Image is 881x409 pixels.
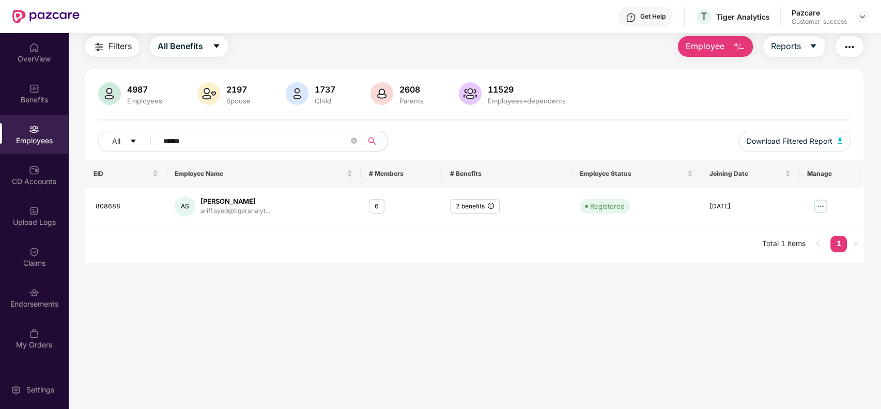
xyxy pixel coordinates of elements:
img: svg+xml;base64,PHN2ZyBpZD0iSGVscC0zMngzMiIgeG1sbnM9Imh0dHA6Ly93d3cudzMub3JnLzIwMDAvc3ZnIiB3aWR0aD... [626,12,636,23]
span: search [362,137,382,145]
div: Employees [125,97,164,105]
img: svg+xml;base64,PHN2ZyB4bWxucz0iaHR0cDovL3d3dy53My5vcmcvMjAwMC9zdmciIHdpZHRoPSIyNCIgaGVpZ2h0PSIyNC... [93,41,105,53]
img: svg+xml;base64,PHN2ZyBpZD0iRW5kb3JzZW1lbnRzIiB4bWxucz0iaHR0cDovL3d3dy53My5vcmcvMjAwMC9zdmciIHdpZH... [29,287,39,298]
img: svg+xml;base64,PHN2ZyBpZD0iRW1wbG95ZWVzIiB4bWxucz0iaHR0cDovL3d3dy53My5vcmcvMjAwMC9zdmciIHdpZHRoPS... [29,124,39,134]
img: svg+xml;base64,PHN2ZyB4bWxucz0iaHR0cDovL3d3dy53My5vcmcvMjAwMC9zdmciIHhtbG5zOnhsaW5rPSJodHRwOi8vd3... [838,138,843,144]
div: Employees+dependents [486,97,568,105]
th: Manage [799,160,864,188]
li: Total 1 items [762,236,806,252]
span: caret-down [212,42,221,51]
div: 6 [369,199,384,214]
th: Employee Name [166,160,361,188]
span: Employee Status [580,170,685,178]
img: manageButton [812,198,829,215]
div: 2197 [224,84,253,95]
div: Get Help [640,12,666,21]
div: Customer_success [792,18,847,26]
img: svg+xml;base64,PHN2ZyBpZD0iQ2xhaW0iIHhtbG5zPSJodHRwOi8vd3d3LnczLm9yZy8yMDAwL3N2ZyIgd2lkdGg9IjIwIi... [29,247,39,257]
div: Pazcare [792,8,847,18]
div: [PERSON_NAME] [200,196,270,206]
li: 1 [830,236,847,252]
div: Registered [590,201,625,211]
img: svg+xml;base64,PHN2ZyB4bWxucz0iaHR0cDovL3d3dy53My5vcmcvMjAwMC9zdmciIHhtbG5zOnhsaW5rPSJodHRwOi8vd3... [370,82,393,105]
li: Previous Page [810,236,826,252]
span: caret-down [809,42,817,51]
span: caret-down [130,138,137,146]
img: svg+xml;base64,PHN2ZyB4bWxucz0iaHR0cDovL3d3dy53My5vcmcvMjAwMC9zdmciIHhtbG5zOnhsaW5rPSJodHRwOi8vd3... [286,82,308,105]
img: svg+xml;base64,PHN2ZyBpZD0iU2V0dGluZy0yMHgyMCIgeG1sbnM9Imh0dHA6Ly93d3cudzMub3JnLzIwMDAvc3ZnIiB3aW... [11,385,21,395]
li: Next Page [847,236,863,252]
img: svg+xml;base64,PHN2ZyB4bWxucz0iaHR0cDovL3d3dy53My5vcmcvMjAwMC9zdmciIHhtbG5zOnhsaW5rPSJodHRwOi8vd3... [459,82,482,105]
span: Employee Name [175,170,345,178]
th: # Benefits [442,160,571,188]
div: Settings [23,385,57,395]
img: svg+xml;base64,PHN2ZyB4bWxucz0iaHR0cDovL3d3dy53My5vcmcvMjAwMC9zdmciIHhtbG5zOnhsaW5rPSJodHRwOi8vd3... [197,82,220,105]
th: # Members [361,160,442,188]
span: Employee [686,40,724,53]
button: Employee [678,36,753,57]
span: All Benefits [158,40,203,53]
span: All [112,135,120,147]
button: Download Filtered Report [738,131,851,152]
img: svg+xml;base64,PHN2ZyB4bWxucz0iaHR0cDovL3d3dy53My5vcmcvMjAwMC9zdmciIHhtbG5zOnhsaW5rPSJodHRwOi8vd3... [98,82,121,105]
img: svg+xml;base64,PHN2ZyBpZD0iVXBsb2FkX0xvZ3MiIGRhdGEtbmFtZT0iVXBsb2FkIExvZ3MiIHhtbG5zPSJodHRwOi8vd3... [29,206,39,216]
span: info-circle [488,203,494,209]
div: 2608 [397,84,426,95]
img: svg+xml;base64,PHN2ZyBpZD0iRHJvcGRvd24tMzJ4MzIiIHhtbG5zPSJodHRwOi8vd3d3LnczLm9yZy8yMDAwL3N2ZyIgd2... [858,12,867,21]
div: Tiger Analytics [716,12,770,22]
div: ariff.syed@tigeranalyt... [200,206,270,216]
th: Joining Date [701,160,798,188]
span: Filters [109,40,132,53]
span: Reports [771,40,801,53]
div: [DATE] [709,202,790,211]
th: Employee Status [571,160,701,188]
span: right [852,240,858,247]
button: Filters [85,36,140,57]
img: svg+xml;base64,PHN2ZyBpZD0iSG9tZSIgeG1sbnM9Imh0dHA6Ly93d3cudzMub3JnLzIwMDAvc3ZnIiB3aWR0aD0iMjAiIG... [29,42,39,53]
span: left [815,240,821,247]
div: 1737 [313,84,337,95]
div: Child [313,97,337,105]
div: Spouse [224,97,253,105]
div: Parents [397,97,426,105]
span: Joining Date [709,170,782,178]
div: 2 benefits [450,199,500,214]
img: svg+xml;base64,PHN2ZyBpZD0iQmVuZWZpdHMiIHhtbG5zPSJodHRwOi8vd3d3LnczLm9yZy8yMDAwL3N2ZyIgd2lkdGg9Ij... [29,83,39,94]
span: Download Filtered Report [747,135,832,147]
div: 4987 [125,84,164,95]
button: left [810,236,826,252]
div: AS [175,196,195,217]
button: search [362,131,388,152]
button: right [847,236,863,252]
img: svg+xml;base64,PHN2ZyB4bWxucz0iaHR0cDovL3d3dy53My5vcmcvMjAwMC9zdmciIHhtbG5zOnhsaW5rPSJodHRwOi8vd3... [733,41,745,53]
img: svg+xml;base64,PHN2ZyBpZD0iQ0RfQWNjb3VudHMiIGRhdGEtbmFtZT0iQ0QgQWNjb3VudHMiIHhtbG5zPSJodHRwOi8vd3... [29,165,39,175]
img: svg+xml;base64,PHN2ZyBpZD0iTXlfT3JkZXJzIiBkYXRhLW5hbWU9Ik15IE9yZGVycyIgeG1sbnM9Imh0dHA6Ly93d3cudz... [29,328,39,339]
th: EID [85,160,166,188]
button: Allcaret-down [98,131,161,152]
div: 808688 [96,202,158,211]
button: All Benefitscaret-down [150,36,228,57]
button: Reportscaret-down [763,36,825,57]
img: svg+xml;base64,PHN2ZyB4bWxucz0iaHR0cDovL3d3dy53My5vcmcvMjAwMC9zdmciIHdpZHRoPSIyNCIgaGVpZ2h0PSIyNC... [843,41,856,53]
div: 11529 [486,84,568,95]
span: close-circle [351,138,357,144]
img: New Pazcare Logo [12,10,80,23]
span: EID [94,170,150,178]
a: 1 [830,236,847,251]
span: close-circle [351,137,357,146]
span: T [701,10,707,23]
